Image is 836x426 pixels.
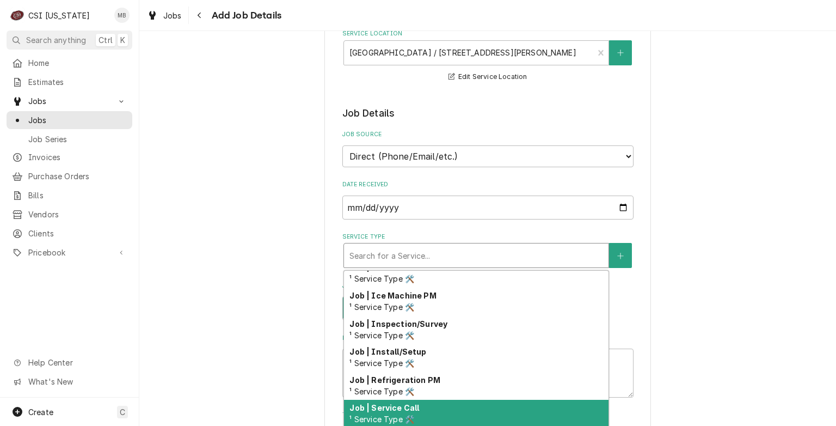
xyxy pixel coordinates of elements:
div: Job Type [342,282,634,320]
svg: Create New Location [617,49,624,57]
a: Job Series [7,130,132,148]
a: Go to Pricebook [7,244,132,261]
strong: Job | Inspection/Survey [349,319,447,328]
span: Estimates [28,76,127,88]
div: Matt Brewington's Avatar [114,8,130,23]
strong: Job | Ice Machine PM [349,291,436,300]
button: Navigate back [191,7,208,24]
span: Create [28,407,53,417]
span: ¹ Service Type 🛠️ [349,331,414,340]
a: Purchase Orders [7,167,132,185]
span: Job Series [28,133,127,145]
span: Add Job Details [208,8,281,23]
span: Vendors [28,209,127,220]
div: Job Source [342,130,634,167]
span: ¹ Service Type 🛠️ [349,358,414,368]
div: C [10,8,25,23]
span: Home [28,57,127,69]
div: Service Type [342,233,634,268]
a: Go to Help Center [7,354,132,372]
span: C [120,406,125,418]
span: What's New [28,376,126,387]
legend: Job Details [342,106,634,120]
label: Date Received [342,180,634,189]
span: Pricebook [28,247,110,258]
a: Go to What's New [7,373,132,391]
a: Bills [7,186,132,204]
a: Jobs [143,7,186,25]
div: MB [114,8,130,23]
button: Search anythingCtrlK [7,31,132,50]
span: K [120,34,125,46]
a: Clients [7,224,132,242]
span: Invoices [28,151,127,163]
span: Jobs [163,10,182,21]
label: Service Type [342,233,634,241]
a: Jobs [7,111,132,129]
input: yyyy-mm-dd [342,196,634,220]
label: Job Type [342,282,634,290]
a: Home [7,54,132,72]
a: Estimates [7,73,132,91]
span: Search anything [26,34,86,46]
div: Reason For Call [342,334,634,398]
span: Purchase Orders [28,171,127,182]
svg: Create New Service [617,252,624,260]
span: Clients [28,228,127,239]
span: Jobs [28,114,127,126]
button: Create New Service [609,243,632,268]
span: Jobs [28,95,110,107]
a: Go to Jobs [7,92,132,110]
strong: Job | Install/Setup [349,347,426,356]
span: ¹ Service Type 🛠️ [349,274,414,283]
a: Vendors [7,205,132,223]
label: Job Source [342,130,634,139]
span: ¹ Service Type 🛠️ [349,387,414,396]
button: Edit Service Location [447,70,529,84]
label: Service Location [342,29,634,38]
button: Create New Location [609,40,632,65]
label: Reason For Call [342,334,634,343]
label: Technician Instructions [342,411,634,419]
strong: Job | Refrigeration PM [349,375,440,385]
span: ¹ Service Type 🛠️ [349,302,414,312]
div: CSI Kentucky's Avatar [10,8,25,23]
span: Bills [28,190,127,201]
div: Service Location [342,29,634,83]
div: Date Received [342,180,634,219]
span: Help Center [28,357,126,368]
a: Invoices [7,148,132,166]
span: Ctrl [99,34,113,46]
span: ¹ Service Type 🛠️ [349,415,414,424]
div: CSI [US_STATE] [28,10,90,21]
strong: Job | Service Call [349,403,419,412]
